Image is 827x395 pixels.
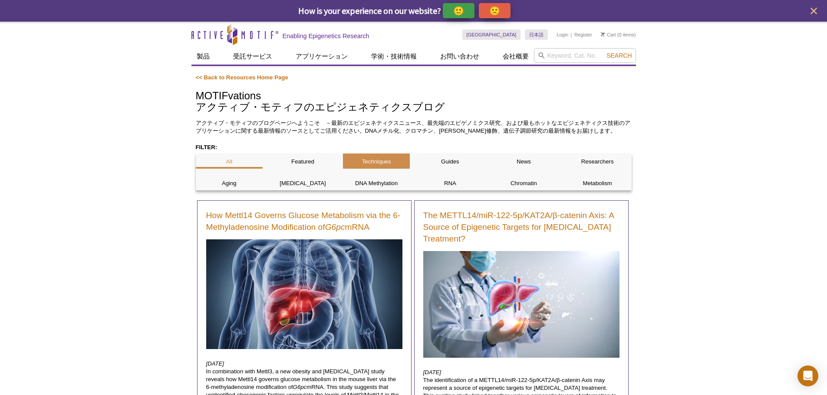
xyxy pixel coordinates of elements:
[283,32,369,40] h2: Enabling Epigenetics Research
[298,5,441,16] span: How is your experience on our website?
[564,180,631,187] p: Metabolism
[196,144,217,150] strong: FILTER:
[498,48,534,65] a: 会社概要
[206,360,224,367] em: [DATE]
[490,180,557,187] p: Chromatin
[557,32,568,38] a: Login
[290,48,353,65] a: アプリケーション
[797,366,818,386] div: Open Intercom Messenger
[423,209,619,245] a: The METTL14/miR-122-5p/KAT2A/β-catenin Axis: A Source of Epigenetic Targets for [MEDICAL_DATA] Tr...
[196,180,263,187] p: Aging
[423,251,619,358] img: Doctor with liver
[228,48,277,65] a: 受託サービス
[416,180,484,187] p: RNA
[606,52,632,59] span: Search
[293,384,307,390] em: G6pc
[343,158,410,166] p: Techniques
[453,5,464,16] p: 🙂
[571,29,572,40] li: |
[269,180,336,187] p: [MEDICAL_DATA]
[601,29,636,40] li: (0 items)
[490,158,557,166] p: News
[196,74,288,81] a: << Back to Resources Home Page
[534,48,636,63] input: Keyword, Cat. No.
[601,32,605,36] img: Your Cart
[206,239,402,349] img: Human liver
[435,48,484,65] a: お問い合わせ
[196,90,632,114] h1: MOTIFvations アクティブ・モティフのエピジェネティクスブログ
[196,119,632,135] p: アクティブ・モティフのブログページへようこそ －最新のエピジェネティクスニュース、最先端のエピゲノミクス研究、および最もホットなエピジェネティクス技術のアプリケーションに関する最新情報のソースと...
[564,158,631,166] p: Researchers
[191,48,215,65] a: 製品
[489,5,500,16] p: 🙁
[325,222,345,232] em: G6pc
[462,29,521,40] a: [GEOGRAPHIC_DATA]
[416,158,484,166] p: Guides
[269,158,336,166] p: Featured
[423,369,442,375] em: [DATE]
[601,32,616,38] a: Cart
[366,48,422,65] a: 学術・技術情報
[196,158,263,166] p: All
[206,209,402,233] a: How Mettl14 Governs Glucose Metabolism via the 6-Methyladenosine Modification ofG6pcmRNA
[525,29,548,40] a: 日本語
[604,52,634,59] button: Search
[808,6,819,16] button: close
[574,32,592,38] a: Register
[343,180,410,187] p: DNA Methylation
